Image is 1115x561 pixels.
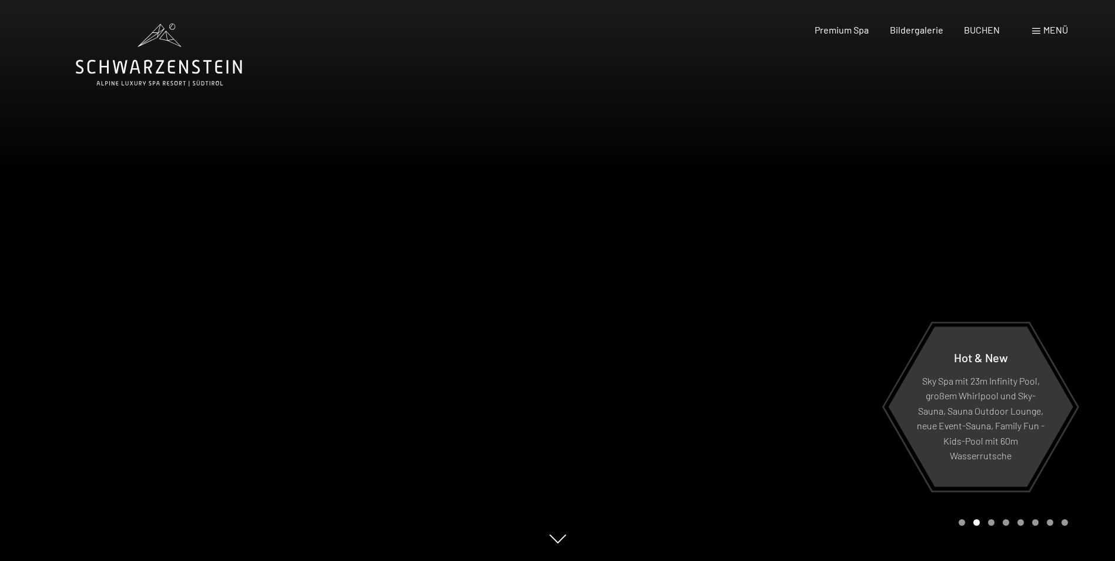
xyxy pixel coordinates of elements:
a: Hot & New Sky Spa mit 23m Infinity Pool, großem Whirlpool und Sky-Sauna, Sauna Outdoor Lounge, ne... [888,326,1074,487]
div: Carousel Pagination [955,519,1068,526]
div: Carousel Page 8 [1062,519,1068,526]
span: Menü [1043,24,1068,35]
div: Carousel Page 7 [1047,519,1053,526]
div: Carousel Page 3 [988,519,995,526]
p: Sky Spa mit 23m Infinity Pool, großem Whirlpool und Sky-Sauna, Sauna Outdoor Lounge, neue Event-S... [917,373,1044,463]
div: Carousel Page 1 [959,519,965,526]
div: Carousel Page 6 [1032,519,1039,526]
a: Bildergalerie [890,24,943,35]
span: Hot & New [954,350,1008,364]
div: Carousel Page 4 [1003,519,1009,526]
div: Carousel Page 2 (Current Slide) [973,519,980,526]
a: Premium Spa [815,24,869,35]
a: BUCHEN [964,24,1000,35]
div: Carousel Page 5 [1017,519,1024,526]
